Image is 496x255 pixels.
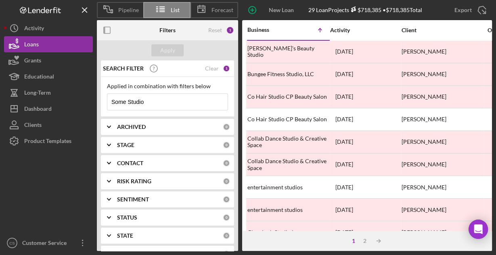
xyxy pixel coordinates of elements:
[9,241,15,245] text: CS
[24,133,71,151] div: Product Templates
[402,176,482,198] div: [PERSON_NAME]
[247,64,328,85] div: Bungee Fitness Studio, LLC
[4,101,93,117] button: Dashboard
[454,2,472,18] div: Export
[205,65,219,72] div: Clear
[4,20,93,36] button: Activity
[117,232,133,239] b: STATE
[330,27,401,33] div: Activity
[20,235,73,253] div: Customer Service
[359,238,370,244] div: 2
[24,85,51,103] div: Long-Term
[117,142,134,148] b: STAGE
[348,238,359,244] div: 1
[402,154,482,175] div: [PERSON_NAME]
[223,123,230,131] div: 0
[24,36,39,54] div: Loans
[4,133,93,149] button: Product Templates
[223,214,230,221] div: 0
[335,139,353,145] time: 2023-01-23 22:24
[4,85,93,101] button: Long-Term
[159,27,176,33] b: Filters
[247,222,328,243] div: Glam Lash Studio La
[402,222,482,243] div: [PERSON_NAME]
[171,7,180,13] span: List
[247,131,328,153] div: Collab Dance Studio & Creative Space
[242,2,308,18] button: New Loan Project
[335,116,353,122] time: 2023-08-28 20:02
[247,176,328,198] div: entertainment studios
[24,101,52,119] div: Dashboard
[4,68,93,85] button: Educational
[402,199,482,220] div: [PERSON_NAME]
[223,65,230,72] div: 1
[117,178,151,185] b: RISK RATING
[335,207,353,213] time: 2025-03-30 02:49
[208,27,222,33] div: Reset
[4,52,93,68] button: Grants
[24,117,42,135] div: Clients
[24,52,41,70] div: Grants
[402,27,482,33] div: Client
[223,196,230,203] div: 0
[349,6,381,13] div: $718,385
[402,131,482,153] div: [PERSON_NAME]
[402,41,482,62] div: [PERSON_NAME]
[335,184,353,191] time: 2025-03-09 15:55
[160,44,175,56] div: Apply
[4,36,93,52] button: Loans
[4,117,93,133] button: Clients
[262,2,300,18] div: New Loan Project
[223,232,230,239] div: 0
[247,86,328,108] div: Co Hair Studio CP Beauty Salon
[247,41,328,62] div: [PERSON_NAME]'s Beauty Studio
[117,196,149,203] b: SENTIMENT
[223,160,230,167] div: 0
[103,65,144,72] b: SEARCH FILTER
[469,220,488,239] div: Open Intercom Messenger
[402,86,482,108] div: [PERSON_NAME]
[402,109,482,130] div: [PERSON_NAME]
[308,6,422,13] div: 29 Loan Projects • $718,385 Total
[117,124,146,130] b: ARCHIVED
[446,2,492,18] button: Export
[117,214,137,221] b: STATUS
[335,48,353,55] time: 2024-10-03 20:37
[247,27,288,33] div: Business
[107,83,228,89] div: Applied in combination with filters below
[335,161,353,168] time: 2023-02-13 23:45
[223,141,230,149] div: 0
[211,7,233,13] span: Forecast
[118,7,139,13] span: Pipeline
[151,44,184,56] button: Apply
[402,64,482,85] div: [PERSON_NAME]
[335,229,353,236] time: 2025-03-03 20:50
[24,20,44,38] div: Activity
[223,178,230,185] div: 0
[247,109,328,130] div: Co Hair Studio CP Beauty Salon
[247,154,328,175] div: Collab Dance Studio & Creative Space
[117,160,143,166] b: CONTACT
[247,199,328,220] div: entertainment studios
[335,93,353,100] time: 2022-07-06 19:54
[24,68,54,87] div: Educational
[226,26,234,34] div: 1
[335,71,353,77] time: 2025-08-19 00:55
[4,235,93,251] button: CSCustomer Service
